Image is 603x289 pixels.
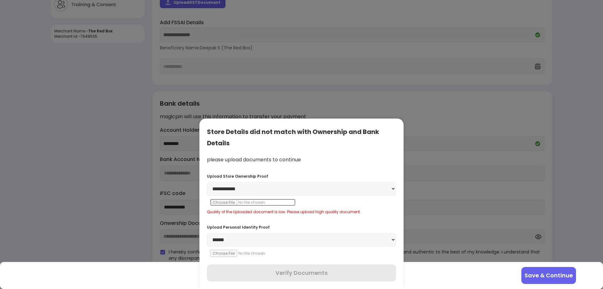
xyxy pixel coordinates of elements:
div: please upload documents to continue [207,156,396,164]
div: Store Details did not match with Ownership and Bank Details [207,126,396,149]
button: Save & Continue [521,267,576,284]
div: Upload Personal Identity Proof [207,225,396,230]
div: Upload Store Ownership Proof [207,174,396,179]
div: Quality of the Uploaded document is low. Please upload high quality document. [207,209,396,214]
button: Verify Documents [207,264,396,281]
